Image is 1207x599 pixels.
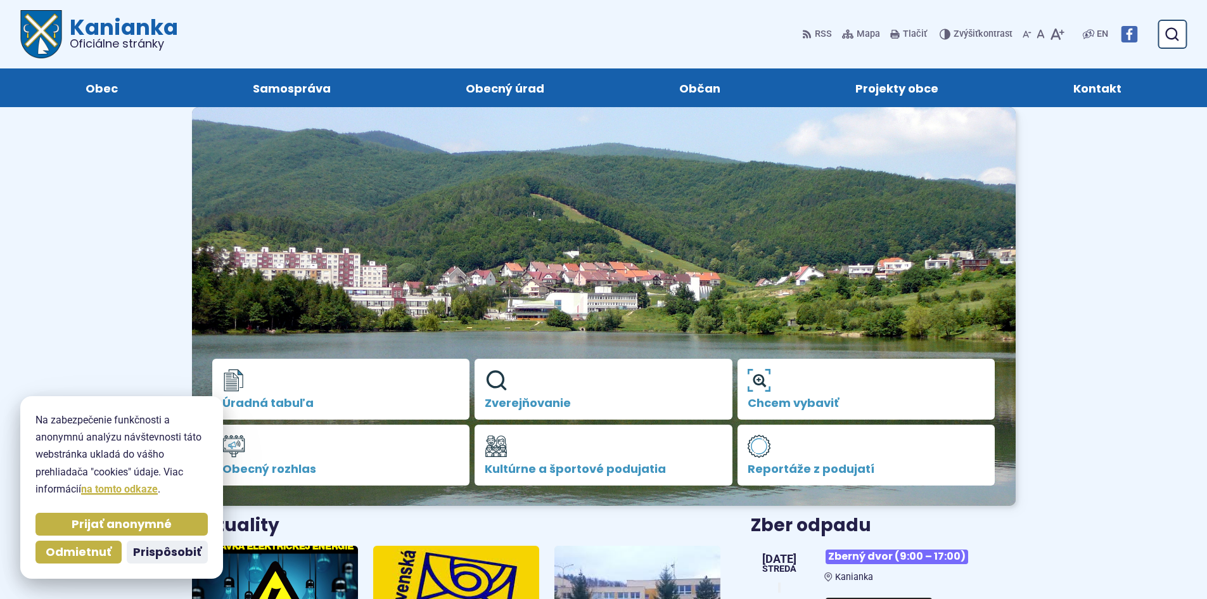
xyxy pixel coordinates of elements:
[127,541,208,564] button: Prispôsobiť
[62,16,178,49] h1: Kanianka
[1019,68,1177,107] a: Kontakt
[1097,27,1108,42] span: EN
[20,10,178,58] a: Logo Kanianka, prejsť na domovskú stránku.
[826,550,968,564] span: Zberný dvor (9:00 – 17:00)
[738,359,995,420] a: Chcem vybaviť
[1121,26,1137,42] img: Prejsť na Facebook stránku
[222,397,460,409] span: Úradná tabuľa
[133,545,201,560] span: Prispôsobiť
[70,38,178,49] span: Oficiálne stránky
[485,397,722,409] span: Zverejňovanie
[762,565,796,574] span: streda
[192,516,279,536] h3: Aktuality
[222,463,460,475] span: Obecný rozhlas
[801,68,993,107] a: Projekty obce
[815,27,832,42] span: RSS
[802,21,834,48] a: RSS
[35,541,122,564] button: Odmietnuť
[751,544,1015,583] a: Zberný dvor (9:00 – 17:00) Kanianka [DATE] streda
[679,68,720,107] span: Občan
[72,517,172,532] span: Prijať anonymné
[1047,21,1067,48] button: Zväčšiť veľkosť písma
[835,572,873,583] span: Kanianka
[253,68,331,107] span: Samospráva
[20,10,62,58] img: Prejsť na domovskú stránku
[840,21,883,48] a: Mapa
[1020,21,1034,48] button: Zmenšiť veľkosť písma
[748,463,985,475] span: Reportáže z podujatí
[954,29,1012,40] span: kontrast
[762,553,796,565] span: [DATE]
[625,68,776,107] a: Občan
[466,68,544,107] span: Obecný úrad
[198,68,385,107] a: Samospráva
[485,463,722,475] span: Kultúrne a športové podujatia
[748,397,985,409] span: Chcem vybaviť
[940,21,1015,48] button: Zvýšiťkontrast
[35,411,208,498] p: Na zabezpečenie funkčnosti a anonymnú analýzu návštevnosti táto webstránka ukladá do vášho prehli...
[86,68,118,107] span: Obec
[475,359,732,420] a: Zverejňovanie
[888,21,929,48] button: Tlačiť
[1073,68,1121,107] span: Kontakt
[475,425,732,486] a: Kultúrne a športové podujatia
[46,545,112,560] span: Odmietnuť
[212,359,470,420] a: Úradná tabuľa
[212,425,470,486] a: Obecný rozhlas
[1094,27,1111,42] a: EN
[738,425,995,486] a: Reportáže z podujatí
[1034,21,1047,48] button: Nastaviť pôvodnú veľkosť písma
[855,68,938,107] span: Projekty obce
[751,516,1015,536] h3: Zber odpadu
[35,513,208,536] button: Prijať anonymné
[81,483,158,495] a: na tomto odkaze
[30,68,172,107] a: Obec
[903,29,927,40] span: Tlačiť
[857,27,880,42] span: Mapa
[411,68,599,107] a: Obecný úrad
[954,29,978,39] span: Zvýšiť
